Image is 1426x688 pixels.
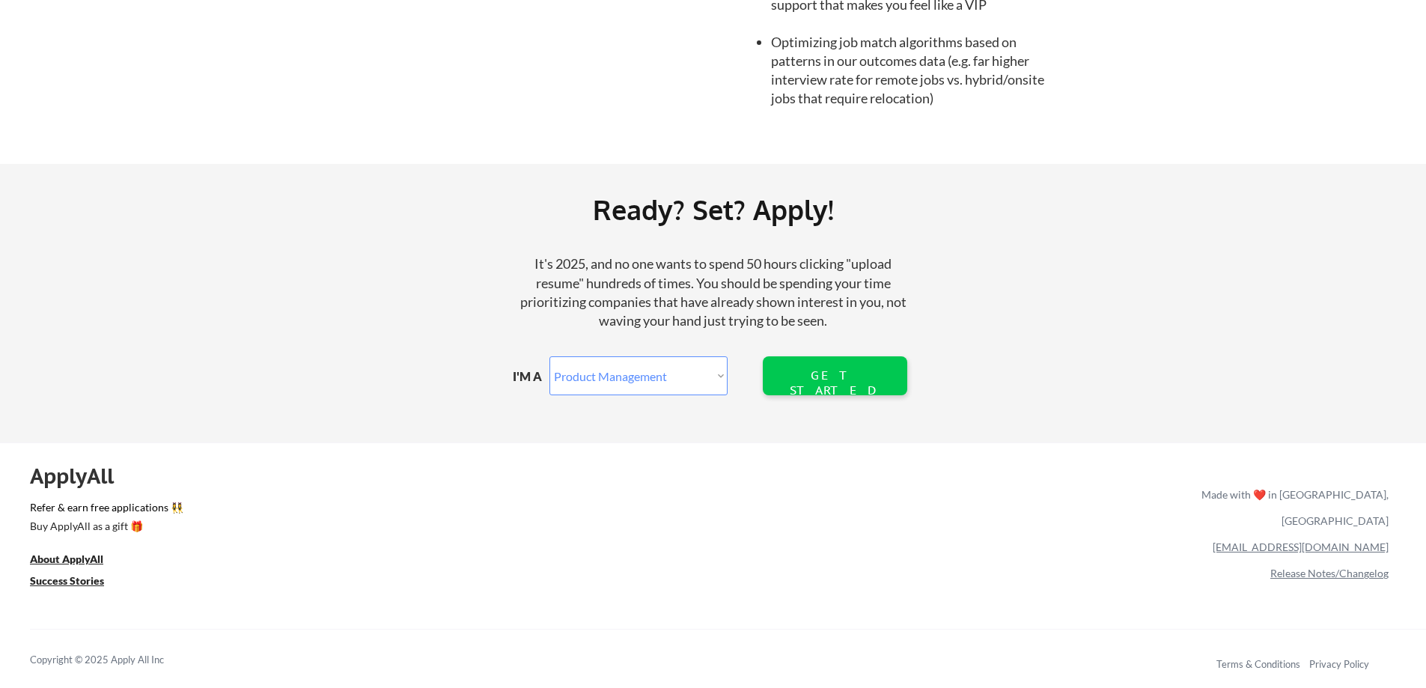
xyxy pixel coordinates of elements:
[30,463,131,489] div: ApplyAll
[513,368,553,385] div: I'M A
[30,574,104,587] u: Success Stories
[30,551,124,570] a: About ApplyAll
[1213,541,1389,553] a: [EMAIL_ADDRESS][DOMAIN_NAME]
[30,521,180,532] div: Buy ApplyAll as a gift 🎁
[1195,481,1389,534] div: Made with ❤️ in [GEOGRAPHIC_DATA], [GEOGRAPHIC_DATA]
[1216,658,1300,670] a: Terms & Conditions
[771,33,1061,109] li: Optimizing job match algorithms based on patterns in our outcomes data (e.g. far higher interview...
[30,502,889,518] a: Refer & earn free applications 👯‍♀️
[210,188,1216,231] div: Ready? Set? Apply!
[514,255,913,330] div: It's 2025, and no one wants to spend 50 hours clicking "upload resume" hundreds of times. You sho...
[30,552,103,565] u: About ApplyAll
[30,573,124,591] a: Success Stories
[1270,567,1389,579] a: Release Notes/Changelog
[30,518,180,537] a: Buy ApplyAll as a gift 🎁
[30,653,202,668] div: Copyright © 2025 Apply All Inc
[1309,658,1369,670] a: Privacy Policy
[787,368,883,397] div: GET STARTED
